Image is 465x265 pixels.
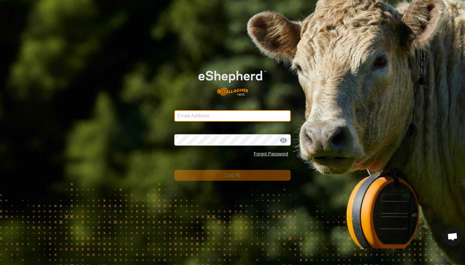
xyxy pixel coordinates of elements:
div: Chat abierto [443,227,462,246]
input: Email Address [174,110,291,122]
a: Forgot Password [254,151,288,156]
img: E-shepherd Logo [186,61,279,100]
span: Log In [225,172,240,178]
button: Log In [174,170,291,181]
